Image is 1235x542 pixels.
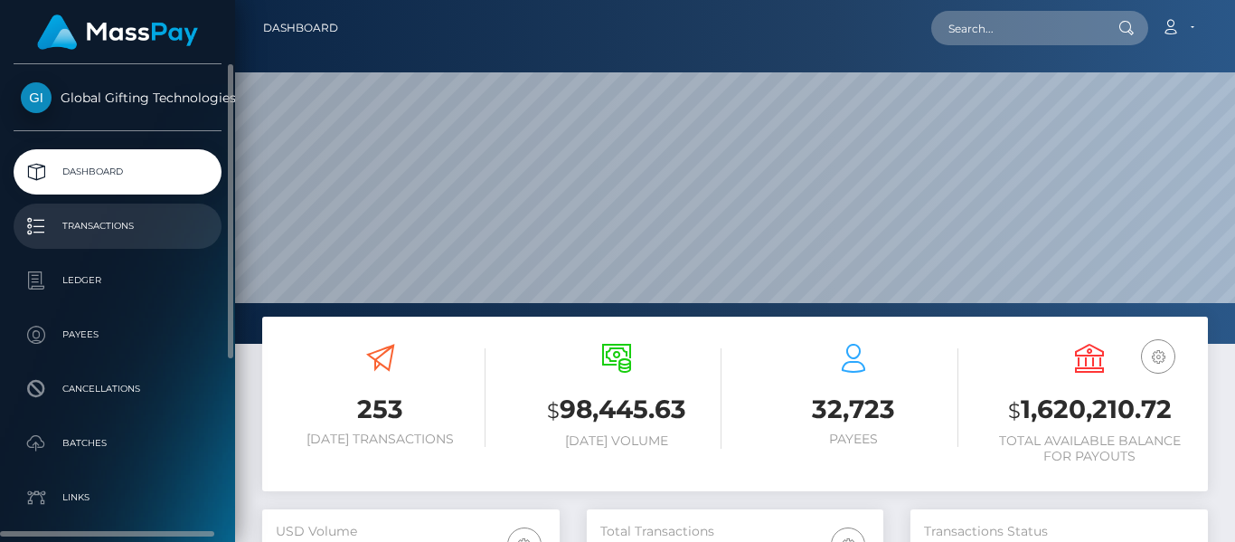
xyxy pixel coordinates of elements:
[600,523,871,541] h5: Total Transactions
[14,312,222,357] a: Payees
[276,392,486,427] h3: 253
[263,9,338,47] a: Dashboard
[21,376,214,403] p: Cancellations
[14,204,222,249] a: Transactions
[21,82,52,113] img: Global Gifting Technologies Inc
[985,433,1195,464] h6: Total Available Balance for Payouts
[21,213,214,240] p: Transactions
[513,392,722,429] h3: 98,445.63
[1008,398,1021,423] small: $
[37,14,198,50] img: MassPay Logo
[985,392,1195,429] h3: 1,620,210.72
[21,158,214,185] p: Dashboard
[513,433,722,449] h6: [DATE] Volume
[14,366,222,412] a: Cancellations
[21,484,214,511] p: Links
[547,398,560,423] small: $
[14,475,222,520] a: Links
[276,523,546,541] h5: USD Volume
[21,430,214,457] p: Batches
[21,267,214,294] p: Ledger
[749,432,958,447] h6: Payees
[931,11,1101,45] input: Search...
[749,392,958,427] h3: 32,723
[276,432,486,447] h6: [DATE] Transactions
[14,421,222,466] a: Batches
[21,321,214,348] p: Payees
[14,90,222,106] span: Global Gifting Technologies Inc
[14,149,222,195] a: Dashboard
[924,523,1194,541] h5: Transactions Status
[14,258,222,303] a: Ledger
